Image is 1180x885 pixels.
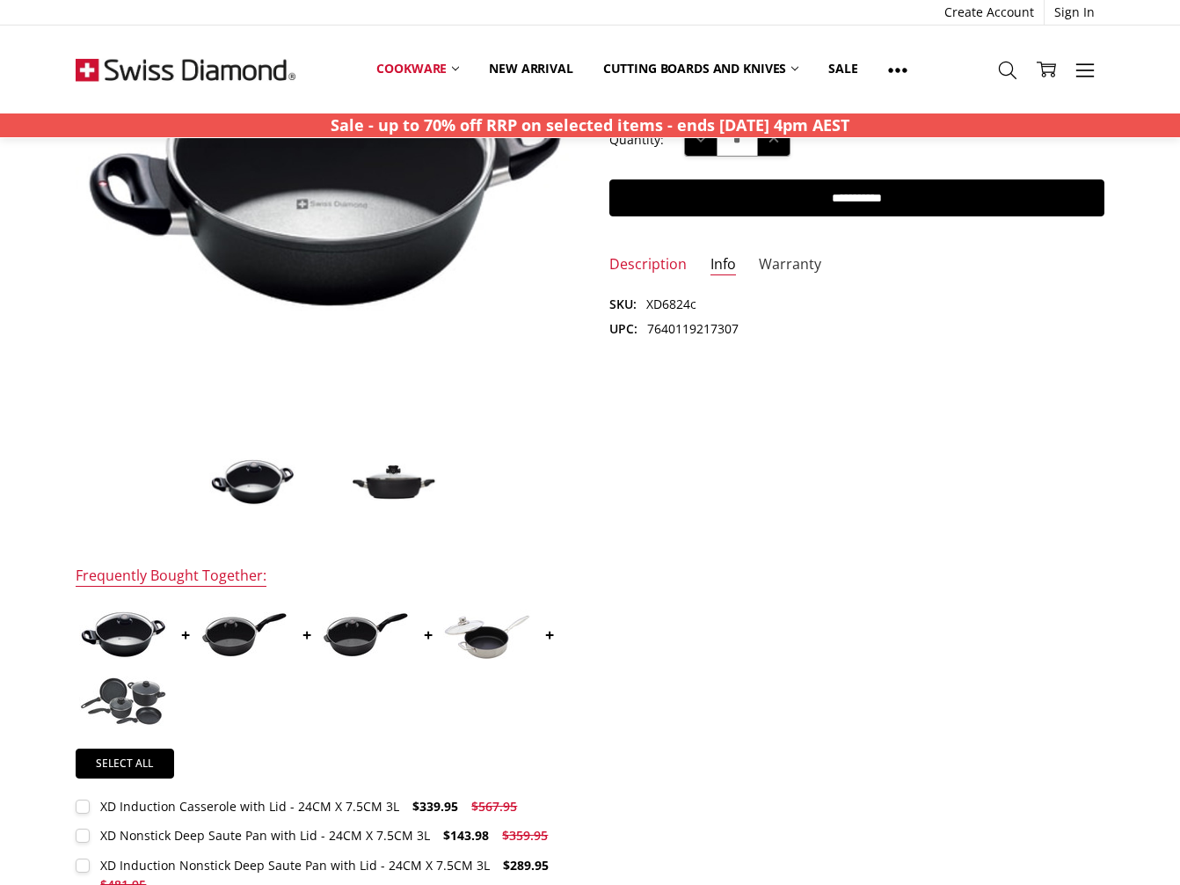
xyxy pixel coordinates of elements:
img: XD Nonstick Deep Saute Pan with Lid - 24CM X 7.5CM 3L [200,611,288,658]
span: $143.98 [443,827,489,844]
dd: 7640119217307 [647,319,739,339]
strong: Sale - up to 70% off RRP on selected items - ends [DATE] 4pm AEST [331,114,849,135]
a: Show All [873,49,922,89]
a: Description [609,255,687,275]
a: Sale [813,49,872,88]
img: XD Nonstick Clad Induction 24cm x 7cm 3L SAUTE PAN + LID [443,610,531,660]
div: XD Induction Casserole with Lid - 24CM X 7.5CM 3L [100,798,399,815]
a: Cutting boards and knives [588,49,814,88]
a: New arrival [474,49,587,88]
label: Quantity: [609,130,664,150]
span: $289.95 [503,857,549,874]
a: Info [710,255,736,275]
img: XD Induction Nonstick Deep Saute Pan with Lid - 24CM X 7.5CM 3L [322,611,410,658]
a: Warranty [759,255,821,275]
a: Cookware [361,49,474,88]
img: XD Nonstick Casserole with Lid - 24CM X 7.5CM 3L [208,457,296,507]
dt: SKU: [609,295,637,314]
dt: UPC: [609,319,637,339]
div: Frequently Bought Together: [76,567,266,587]
img: XD Nonstick Induction 6 Piece Set - 20&24cm FRYPANS, 20&24cm CASSEROLES + 2 LIDS [79,677,167,726]
div: XD Induction Nonstick Deep Saute Pan with Lid - 24CM X 7.5CM 3L [100,857,490,874]
img: Free Shipping On Every Order [76,26,295,113]
span: $567.95 [471,798,517,815]
dd: XD6824c [646,295,696,314]
span: $359.95 [502,827,548,844]
div: XD Nonstick Deep Saute Pan with Lid - 24CM X 7.5CM 3L [100,827,430,844]
img: XD Induction Casserole with Lid - 24CM X 7.5CM 3L [79,611,167,659]
img: XD Nonstick Casserole with Lid - 24CM X 7.5CM 3L [350,463,438,501]
a: Select all [76,749,174,779]
span: $339.95 [412,798,458,815]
